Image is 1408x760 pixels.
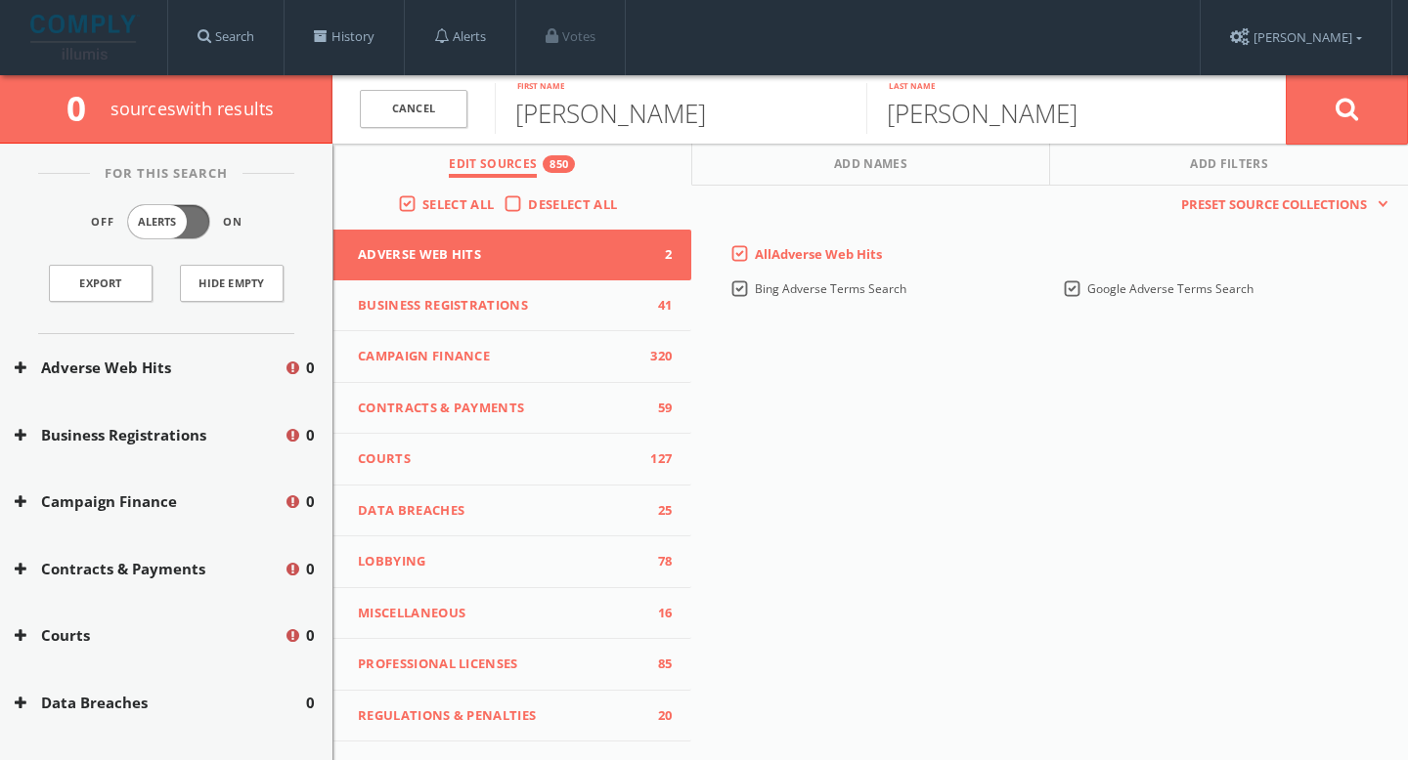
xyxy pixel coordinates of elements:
button: Data Breaches25 [333,486,691,537]
span: 127 [642,449,672,469]
img: illumis [30,15,140,60]
button: Business Registrations [15,424,284,446]
button: Contracts & Payments59 [333,383,691,435]
button: Adverse Web Hits [15,357,284,379]
button: Add Filters [1050,144,1408,186]
span: All Adverse Web Hits [755,245,882,263]
span: Campaign Finance [358,347,642,366]
a: Export [49,265,153,302]
span: source s with results [110,97,275,120]
span: 78 [642,552,672,571]
span: 0 [66,85,103,131]
button: Professional Licenses85 [333,639,691,691]
span: Professional Licenses [358,654,642,674]
span: Miscellaneous [358,604,642,623]
span: Select All [422,195,494,213]
span: On [223,214,242,231]
span: Data Breaches [358,501,642,521]
span: Adverse Web Hits [358,245,642,265]
button: Contracts & Payments [15,558,284,580]
span: Off [91,214,114,231]
span: 320 [642,347,672,366]
span: 85 [642,654,672,674]
span: 20 [642,706,672,726]
button: Business Registrations41 [333,280,691,332]
button: Adverse Web Hits2 [333,230,691,280]
button: Courts [15,624,284,647]
span: Regulations & Penalties [358,706,642,726]
button: Data Breaches [15,692,306,714]
span: Bing Adverse Terms Search [755,280,906,297]
span: 16 [642,604,672,623]
span: 0 [306,624,315,647]
span: 25 [642,501,672,521]
button: Courts127 [333,434,691,486]
span: Contracts & Payments [358,399,642,418]
span: Lobbying [358,552,642,571]
span: Business Registrations [358,296,642,316]
div: 850 [543,155,575,173]
span: Preset Source Collections [1171,195,1377,215]
button: Lobbying78 [333,536,691,588]
button: Add Names [692,144,1051,186]
span: 59 [642,399,672,418]
span: Google Adverse Terms Search [1087,280,1254,297]
span: 0 [306,424,315,446]
span: Edit Sources [449,155,537,178]
button: Regulations & Penalties20 [333,691,691,742]
button: Campaign Finance320 [333,331,691,383]
span: 0 [306,692,315,714]
span: Add Names [834,155,907,178]
span: 0 [306,490,315,513]
span: 41 [642,296,672,316]
span: For This Search [90,164,242,184]
span: 2 [642,245,672,265]
span: Courts [358,449,642,469]
button: Hide Empty [180,265,284,302]
button: Miscellaneous16 [333,588,691,640]
a: Cancel [360,90,467,128]
span: 0 [306,357,315,379]
button: Edit Sources850 [333,144,692,186]
span: 0 [306,558,315,580]
span: Add Filters [1190,155,1268,178]
button: Campaign Finance [15,490,284,513]
button: Preset Source Collections [1171,195,1388,215]
span: Deselect All [528,195,617,213]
